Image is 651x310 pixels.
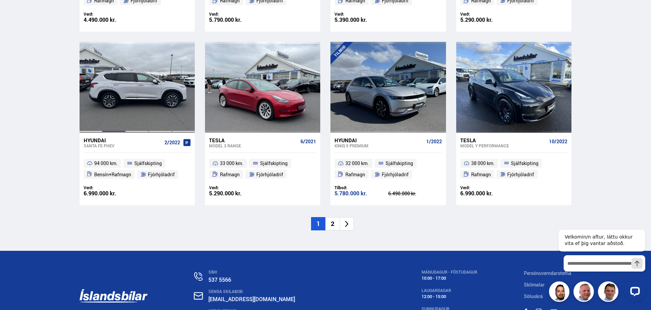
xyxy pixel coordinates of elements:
[460,12,514,17] div: Verð:
[194,272,203,281] img: n0V2lOsqF3l1V2iz.svg
[220,159,243,167] span: 33 000 km.
[335,12,388,17] div: Verð:
[301,139,316,144] span: 6/2021
[549,139,567,144] span: 10/2022
[208,295,295,303] a: [EMAIL_ADDRESS][DOMAIN_NAME]
[311,217,325,230] li: 1
[460,17,514,23] div: 5.290.000 kr.
[208,276,231,283] a: 537 5566
[422,270,477,275] div: MÁNUDAGUR - FÖSTUDAGUR
[550,282,570,303] img: nhp88E3Fdnt1Opn2.png
[209,12,263,17] div: Verð:
[460,191,514,196] div: 6.990.000 kr.
[134,159,162,167] span: Sjálfskipting
[84,185,137,190] div: Verð:
[426,139,442,144] span: 1/2022
[209,17,263,23] div: 5.790.000 kr.
[165,140,180,145] span: 2/2022
[553,217,648,307] iframe: LiveChat chat widget
[335,191,388,196] div: 5.780.000 kr.
[194,292,203,300] img: nHj8e-n-aHgjukTg.svg
[388,191,442,196] div: 6.490.000 kr.
[471,159,495,167] span: 38 000 km.
[209,191,263,196] div: 5.290.000 kr.
[335,137,423,143] div: Hyundai
[335,185,388,190] div: Tilboð:
[507,170,534,179] span: Fjórhjóladrif
[84,17,137,23] div: 4.490.000 kr.
[220,170,240,179] span: Rafmagn
[330,133,446,206] a: Hyundai IONIQ 5 PREMIUM 1/2022 32 000 km. Sjálfskipting Rafmagn Fjórhjóladrif Tilboð: 5.780.000 k...
[345,159,369,167] span: 32 000 km.
[511,159,538,167] span: Sjálfskipting
[205,133,320,206] a: Tesla Model 3 RANGE 6/2021 33 000 km. Sjálfskipting Rafmagn Fjórhjóladrif Verð: 5.290.000 kr.
[422,294,477,299] div: 12:00 - 15:00
[460,143,546,148] div: Model Y PERFORMANCE
[524,270,571,276] a: Persónuverndarstefna
[260,159,288,167] span: Sjálfskipting
[335,17,388,23] div: 5.390.000 kr.
[422,276,477,281] div: 10:00 - 17:00
[94,170,131,179] span: Bensín+Rafmagn
[208,289,375,294] div: SENDA SKILABOÐ
[460,185,514,190] div: Verð:
[209,143,298,148] div: Model 3 RANGE
[148,170,175,179] span: Fjórhjóladrif
[524,281,545,288] a: Skilmalar
[209,137,298,143] div: Tesla
[386,159,413,167] span: Sjálfskipting
[456,133,571,206] a: Tesla Model Y PERFORMANCE 10/2022 38 000 km. Sjálfskipting Rafmagn Fjórhjóladrif Verð: 6.990.000 kr.
[84,12,137,17] div: Verð:
[345,170,365,179] span: Rafmagn
[84,143,162,148] div: Santa Fe PHEV
[460,137,546,143] div: Tesla
[209,185,263,190] div: Verð:
[335,143,423,148] div: IONIQ 5 PREMIUM
[471,170,491,179] span: Rafmagn
[256,170,283,179] span: Fjórhjóladrif
[422,288,477,293] div: LAUGARDAGAR
[84,137,162,143] div: Hyundai
[382,170,409,179] span: Fjórhjóladrif
[94,159,118,167] span: 94 000 km.
[208,270,375,275] div: SÍMI
[524,293,543,299] a: Söluskrá
[84,191,137,196] div: 6.990.000 kr.
[325,217,340,230] li: 2
[80,133,195,206] a: Hyundai Santa Fe PHEV 2/2022 94 000 km. Sjálfskipting Bensín+Rafmagn Fjórhjóladrif Verð: 6.990.00...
